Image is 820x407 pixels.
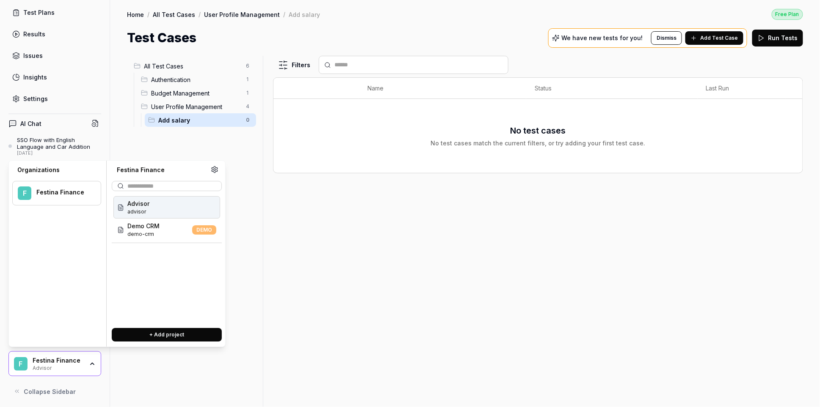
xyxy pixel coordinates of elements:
span: Advisor [127,199,149,208]
button: FFestina FinanceAdvisor [8,351,101,377]
th: Last Run [698,78,786,99]
div: Free Plan [772,9,803,20]
span: Add Test Case [701,34,738,42]
div: [DATE] [17,150,101,156]
span: Demo CRM [127,221,160,230]
a: Organization settings [211,166,218,176]
h1: Test Cases [127,28,196,47]
div: Drag to reorderAuthentication1 [138,73,256,86]
div: Drag to reorderAdd salary0 [145,113,256,127]
div: Insights [23,73,47,82]
button: Collapse Sidebar [8,383,101,400]
span: 0 [243,115,253,125]
button: + Add project [112,328,222,341]
div: Drag to reorderBudget Management1 [138,86,256,100]
div: Settings [23,94,48,103]
th: Name [359,78,526,99]
span: F [14,357,28,371]
button: FFestina Finance [12,181,101,205]
a: Home [127,10,144,19]
a: Settings [8,90,101,107]
h3: No test cases [511,124,566,137]
span: Authentication [151,75,241,84]
span: 4 [243,101,253,112]
h4: AI Chat [20,119,41,128]
div: Drag to reorderUser Profile Management4 [138,100,256,113]
div: SSO Flow with English Language and Car Addition [17,137,101,150]
div: / [147,10,149,19]
div: / [283,10,285,19]
span: DEMO [192,225,216,235]
span: F [18,186,31,200]
div: No test cases match the current filters, or try adding your first test case. [431,139,646,148]
span: 1 [243,88,253,98]
span: Project ID: Fzix [127,208,149,216]
a: SSO Flow with English Language and Car Addition[DATE] [8,137,101,156]
th: Status [526,78,698,99]
span: 6 [243,61,253,71]
div: Organizations [12,166,101,174]
a: Insights [8,69,101,85]
button: Run Tests [752,30,803,46]
a: All Test Cases [153,10,195,19]
div: Advisor [33,364,83,371]
a: Issues [8,47,101,64]
button: Filters [273,57,315,74]
a: Test Plans [8,4,101,21]
button: Dismiss [651,31,682,45]
div: Results [23,30,45,38]
a: User Profile Management [204,10,280,19]
span: Collapse Sidebar [24,387,76,396]
span: User Profile Management [151,102,241,111]
div: Suggestions [112,194,222,321]
div: Festina Finance [33,357,83,364]
div: Festina Finance [112,166,211,174]
div: Issues [23,51,43,60]
span: All Test Cases [144,62,241,71]
p: We have new tests for you! [561,35,643,41]
a: Results [8,26,101,42]
div: Test Plans [23,8,55,17]
div: Add salary [289,10,320,19]
div: Festina Finance [36,188,90,196]
span: Budget Management [151,89,241,98]
button: Add Test Case [685,31,743,45]
span: 1 [243,74,253,85]
button: Free Plan [772,8,803,20]
div: / [199,10,201,19]
span: Project ID: 3D60 [127,230,160,238]
span: Add salary [158,116,241,125]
